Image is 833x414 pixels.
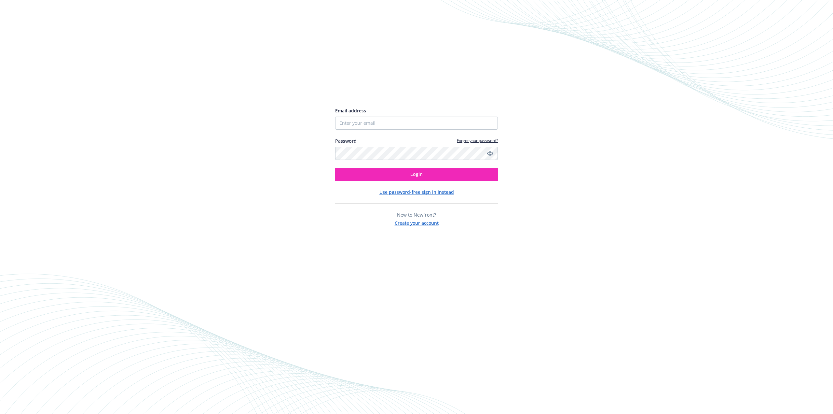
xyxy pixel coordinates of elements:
[486,150,494,157] a: Show password
[335,168,498,181] button: Login
[397,212,436,218] span: New to Newfront?
[395,218,439,226] button: Create your account
[410,171,423,177] span: Login
[379,189,454,195] button: Use password-free sign in instead
[457,138,498,143] a: Forgot your password?
[335,84,397,95] img: Newfront logo
[335,147,498,160] input: Enter your password
[335,117,498,130] input: Enter your email
[335,137,357,144] label: Password
[335,107,366,114] span: Email address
